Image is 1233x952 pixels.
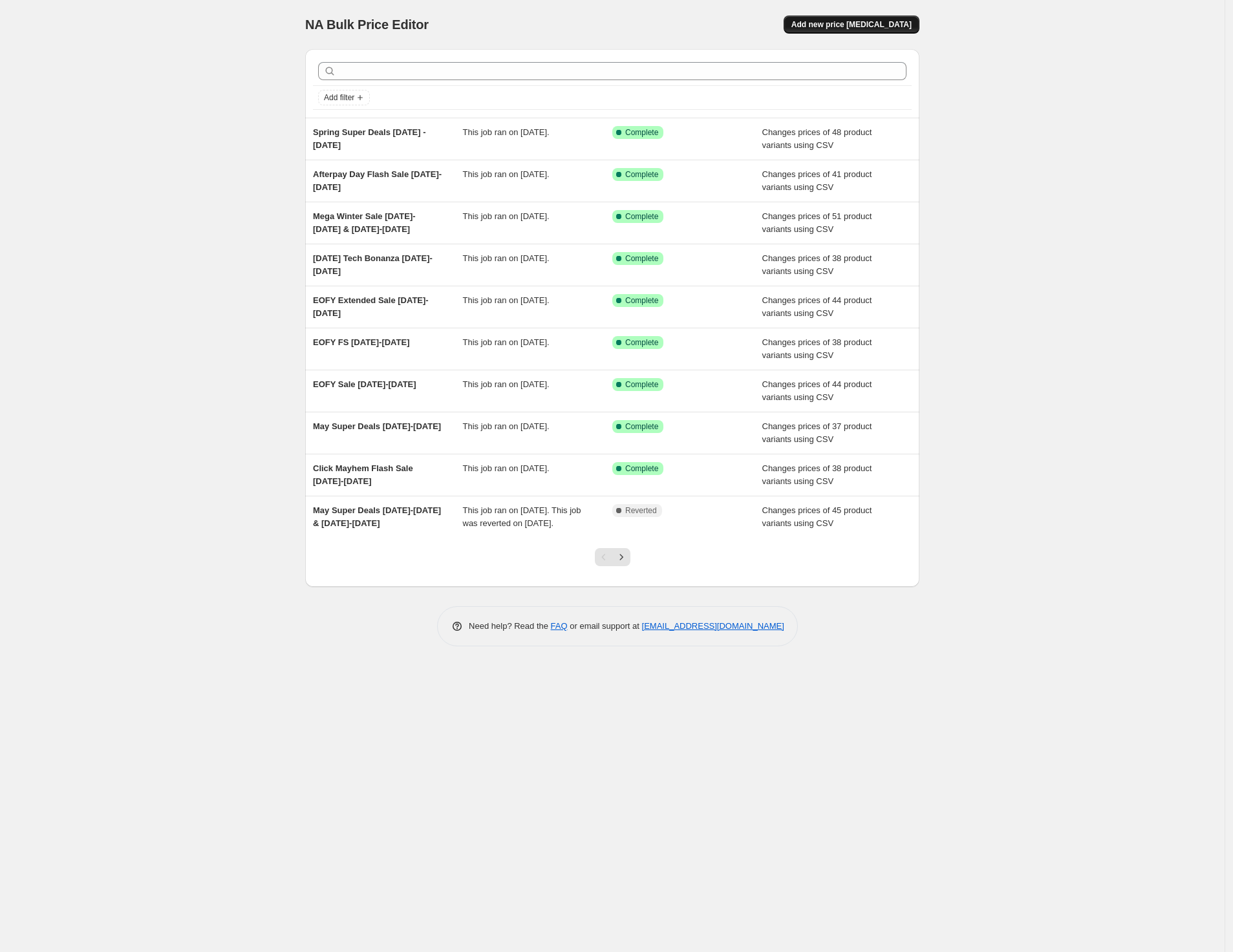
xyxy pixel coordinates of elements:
span: EOFY Extended Sale [DATE]-[DATE] [313,295,429,318]
span: Afterpay Day Flash Sale [DATE]-[DATE] [313,169,442,192]
span: Complete [625,169,658,180]
span: Add filter [324,92,354,103]
span: NA Bulk Price Editor [305,17,429,32]
span: This job ran on [DATE]. [463,127,550,137]
nav: Pagination [595,548,630,566]
span: Spring Super Deals [DATE] - [DATE] [313,127,426,150]
span: EOFY Sale [DATE]-[DATE] [313,379,416,389]
span: [DATE] Tech Bonanza [DATE]-[DATE] [313,253,433,276]
span: Changes prices of 44 product variants using CSV [762,295,872,318]
button: Next [612,548,630,566]
a: FAQ [551,621,568,631]
span: Changes prices of 38 product variants using CSV [762,337,872,360]
span: Changes prices of 38 product variants using CSV [762,463,872,486]
span: This job ran on [DATE]. [463,421,550,431]
span: Need help? Read the [469,621,551,631]
span: This job ran on [DATE]. [463,337,550,347]
span: Complete [625,211,658,222]
span: Changes prices of 37 product variants using CSV [762,421,872,444]
span: Complete [625,127,658,138]
span: Reverted [625,505,657,516]
span: Click Mayhem Flash Sale [DATE]-[DATE] [313,463,413,486]
span: This job ran on [DATE]. [463,253,550,263]
span: May Super Deals [DATE]-[DATE] [313,421,441,431]
span: This job ran on [DATE]. [463,463,550,473]
span: May Super Deals [DATE]-[DATE] & [DATE]-[DATE] [313,505,441,528]
button: Add new price [MEDICAL_DATA] [784,16,919,34]
span: Changes prices of 44 product variants using CSV [762,379,872,402]
span: Complete [625,337,658,348]
span: This job ran on [DATE]. [463,295,550,305]
span: Complete [625,295,658,306]
span: EOFY FS [DATE]-[DATE] [313,337,410,347]
span: Add new price [MEDICAL_DATA] [791,19,912,30]
span: Complete [625,253,658,264]
span: Changes prices of 48 product variants using CSV [762,127,872,150]
span: This job ran on [DATE]. [463,379,550,389]
span: Changes prices of 41 product variants using CSV [762,169,872,192]
span: Complete [625,421,658,432]
span: Complete [625,463,658,474]
button: Add filter [318,90,370,105]
span: This job ran on [DATE]. [463,211,550,221]
span: Complete [625,379,658,390]
span: Changes prices of 45 product variants using CSV [762,505,872,528]
span: Changes prices of 38 product variants using CSV [762,253,872,276]
span: This job ran on [DATE]. [463,169,550,179]
span: or email support at [568,621,642,631]
span: Changes prices of 51 product variants using CSV [762,211,872,234]
span: This job ran on [DATE]. This job was reverted on [DATE]. [463,505,581,528]
a: [EMAIL_ADDRESS][DOMAIN_NAME] [642,621,784,631]
span: Mega Winter Sale [DATE]-[DATE] & [DATE]-[DATE] [313,211,416,234]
